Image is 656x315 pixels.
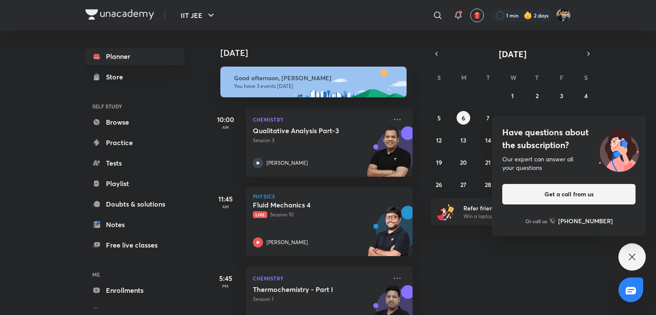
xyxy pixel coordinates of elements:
[85,282,184,299] a: Enrollments
[85,195,184,213] a: Doubts & solutions
[506,89,519,102] button: October 1, 2025
[253,211,267,218] span: Live
[470,9,484,22] button: avatar
[579,111,593,125] button: October 11, 2025
[366,206,413,265] img: unacademy
[266,159,308,167] p: [PERSON_NAME]
[461,73,466,82] abbr: Monday
[366,126,413,185] img: unacademy
[208,125,243,130] p: AM
[85,9,154,20] img: Company Logo
[253,295,387,303] p: Session 1
[506,111,519,125] button: October 8, 2025
[457,155,470,169] button: October 20, 2025
[486,114,489,122] abbr: October 7, 2025
[463,213,568,220] p: Win a laptop, vouchers & more
[486,73,490,82] abbr: Tuesday
[253,211,387,219] p: Session 10
[473,12,481,19] img: avatar
[525,217,547,225] p: Or call us
[457,111,470,125] button: October 6, 2025
[85,114,184,131] a: Browse
[436,136,442,144] abbr: October 12, 2025
[85,134,184,151] a: Practice
[536,92,539,100] abbr: October 2, 2025
[253,273,387,283] p: Chemistry
[511,92,514,100] abbr: October 1, 2025
[85,267,184,282] h6: ME
[460,181,466,189] abbr: October 27, 2025
[457,133,470,147] button: October 13, 2025
[266,239,308,246] p: [PERSON_NAME]
[558,114,565,122] abbr: October 10, 2025
[463,204,568,213] h6: Refer friends
[234,83,399,90] p: You have 3 events [DATE]
[85,48,184,65] a: Planner
[437,114,441,122] abbr: October 5, 2025
[442,48,583,60] button: [DATE]
[253,126,359,135] h5: Qualitative Analysis Part-3
[560,92,563,100] abbr: October 3, 2025
[436,181,442,189] abbr: October 26, 2025
[437,73,441,82] abbr: Sunday
[85,99,184,114] h6: SELF STUDY
[85,216,184,233] a: Notes
[558,216,613,225] h6: [PHONE_NUMBER]
[85,155,184,172] a: Tests
[511,114,514,122] abbr: October 8, 2025
[499,48,527,60] span: [DATE]
[432,178,446,191] button: October 26, 2025
[85,236,184,254] a: Free live classes
[502,155,635,172] div: Our expert can answer all your questions
[524,11,532,20] img: streak
[556,8,571,23] img: SHREYANSH GUPTA
[535,114,539,122] abbr: October 9, 2025
[432,111,446,125] button: October 5, 2025
[432,155,446,169] button: October 19, 2025
[253,137,387,144] p: Session 3
[208,204,243,209] p: AM
[485,136,491,144] abbr: October 14, 2025
[560,73,563,82] abbr: Friday
[436,158,442,166] abbr: October 19, 2025
[253,201,359,209] h5: Fluid Mechanics 4
[437,203,454,220] img: referral
[592,126,646,172] img: ttu_illustration_new.svg
[253,194,406,199] p: Physics
[481,178,495,191] button: October 28, 2025
[584,92,588,100] abbr: October 4, 2025
[176,7,221,24] button: IIT JEE
[555,111,568,125] button: October 10, 2025
[502,184,635,204] button: Get a call from us
[510,73,516,82] abbr: Wednesday
[432,133,446,147] button: October 12, 2025
[530,111,544,125] button: October 9, 2025
[253,114,387,125] p: Chemistry
[85,68,184,85] a: Store
[462,114,465,122] abbr: October 6, 2025
[208,194,243,204] h5: 11:45
[550,216,613,225] a: [PHONE_NUMBER]
[220,67,407,97] img: afternoon
[85,175,184,192] a: Playlist
[502,126,635,152] h4: Have questions about the subscription?
[481,155,495,169] button: October 21, 2025
[485,158,491,166] abbr: October 21, 2025
[555,89,568,102] button: October 3, 2025
[85,9,154,22] a: Company Logo
[234,74,399,82] h6: Good afternoon, [PERSON_NAME]
[457,178,470,191] button: October 27, 2025
[579,89,593,102] button: October 4, 2025
[220,48,421,58] h4: [DATE]
[481,111,495,125] button: October 7, 2025
[584,73,588,82] abbr: Saturday
[535,73,539,82] abbr: Thursday
[106,72,128,82] div: Store
[485,181,491,189] abbr: October 28, 2025
[583,114,589,122] abbr: October 11, 2025
[481,133,495,147] button: October 14, 2025
[208,283,243,289] p: PM
[253,285,359,294] h5: Thermochemistry - Part I
[460,136,466,144] abbr: October 13, 2025
[208,114,243,125] h5: 10:00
